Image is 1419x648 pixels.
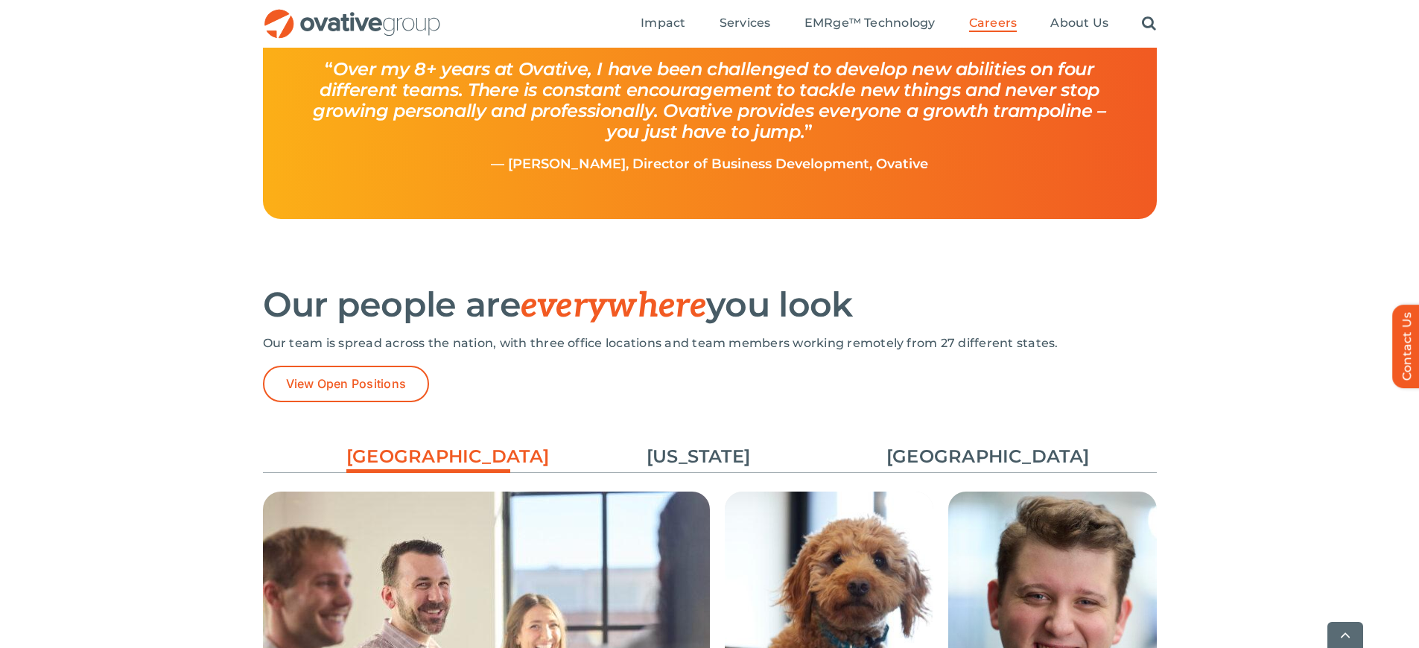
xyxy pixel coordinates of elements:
ul: Post Filters [263,436,1157,477]
span: Services [720,16,771,31]
h4: “ ” [298,44,1122,157]
span: everywhere [521,285,706,327]
a: Careers [969,16,1018,32]
a: [GEOGRAPHIC_DATA] [346,444,510,477]
span: About Us [1050,16,1108,31]
h2: Our people are you look [263,286,1157,325]
a: View Open Positions [263,366,430,402]
span: Careers [969,16,1018,31]
a: Search [1142,16,1156,32]
p: — [PERSON_NAME], Director of Business Development, Ovative [298,157,1122,172]
a: About Us [1050,16,1108,32]
a: OG_Full_horizontal_RGB [263,7,442,22]
span: Impact [641,16,685,31]
a: EMRge™ Technology [804,16,936,32]
i: Over my 8+ years at Ovative, I have been challenged to develop new abilities on four different te... [313,58,1106,142]
span: EMRge™ Technology [804,16,936,31]
a: [US_STATE] [617,444,781,469]
p: Our team is spread across the nation, with three office locations and team members working remote... [263,336,1157,351]
a: Services [720,16,771,32]
span: View Open Positions [286,377,407,391]
a: [GEOGRAPHIC_DATA] [886,444,1050,469]
a: Impact [641,16,685,32]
